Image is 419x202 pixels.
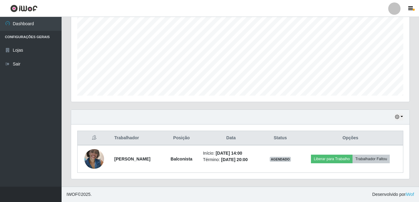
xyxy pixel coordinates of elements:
[270,157,291,162] span: AGENDADO
[171,156,192,161] strong: Balconista
[216,151,242,156] time: [DATE] 14:00
[84,146,104,172] img: 1750528550016.jpeg
[66,192,78,197] span: IWOF
[353,155,390,163] button: Trabalhador Faltou
[263,131,298,145] th: Status
[10,5,38,12] img: CoreUI Logo
[111,131,163,145] th: Trabalhador
[203,150,259,156] li: Início:
[311,155,353,163] button: Liberar para Trabalho
[66,191,92,198] span: © 2025 .
[203,156,259,163] li: Término:
[164,131,199,145] th: Posição
[199,131,263,145] th: Data
[298,131,403,145] th: Opções
[372,191,414,198] span: Desenvolvido por
[114,156,150,161] strong: [PERSON_NAME]
[405,192,414,197] a: iWof
[221,157,248,162] time: [DATE] 20:00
